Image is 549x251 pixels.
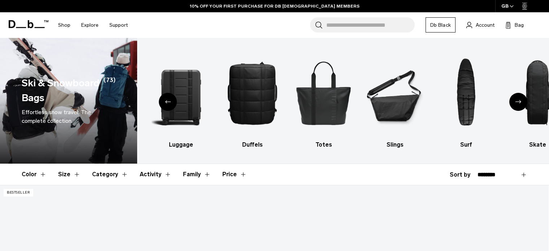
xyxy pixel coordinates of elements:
p: Bestseller [4,189,33,196]
a: Db Totes [294,49,353,149]
a: Shop [58,12,70,38]
a: Support [109,12,128,38]
img: Db [294,49,353,137]
li: 4 / 10 [223,49,282,149]
div: Next slide [509,93,527,111]
li: 3 / 10 [152,49,210,149]
a: Account [466,21,494,29]
a: Db Surf [437,49,496,149]
h1: Ski & Snowboard Bags [22,76,101,105]
button: Bag [505,21,524,29]
button: Toggle Filter [140,164,171,185]
a: Db Duffels [223,49,282,149]
button: Toggle Filter [92,164,128,185]
div: Previous slide [159,93,177,111]
li: 7 / 10 [437,49,496,149]
img: Db [366,49,424,137]
span: Bag [515,21,524,29]
a: 10% OFF YOUR FIRST PURCHASE FOR DB [DEMOGRAPHIC_DATA] MEMBERS [190,3,360,9]
img: Db [152,49,210,137]
a: Db Backpacks [80,49,139,149]
a: Db Luggage [152,49,210,149]
button: Toggle Filter [22,164,47,185]
h3: Duffels [223,140,282,149]
li: 6 / 10 [366,49,424,149]
span: Account [476,21,494,29]
h3: Surf [437,140,496,149]
h3: Totes [294,140,353,149]
img: Db [437,49,496,137]
a: Explore [81,12,99,38]
h3: Slings [366,140,424,149]
span: Effortless snow travel: The complete collection. [22,109,91,124]
a: Db Slings [366,49,424,149]
nav: Main Navigation [53,12,133,38]
span: (73) [104,76,116,105]
button: Toggle Filter [58,164,80,185]
button: Toggle Filter [183,164,211,185]
img: Db [223,49,282,137]
li: 2 / 10 [80,49,139,149]
a: Db Black [426,17,456,33]
h3: Luggage [152,140,210,149]
img: Db [80,49,139,137]
h3: Backpacks [80,140,139,149]
li: 5 / 10 [294,49,353,149]
button: Toggle Price [222,164,247,185]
